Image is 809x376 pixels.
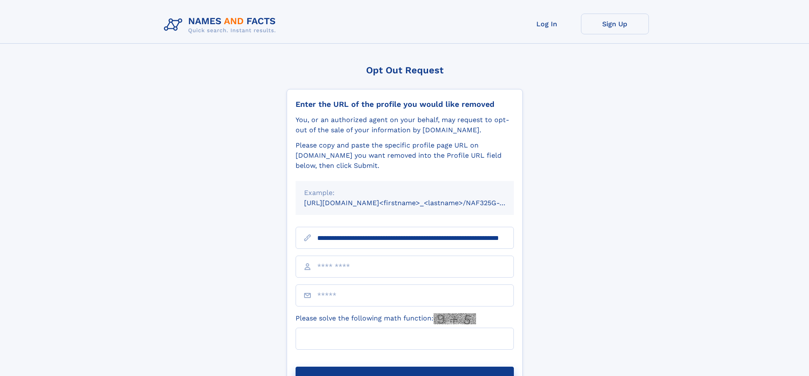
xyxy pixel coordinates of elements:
a: Log In [513,14,581,34]
a: Sign Up [581,14,649,34]
div: Opt Out Request [287,65,523,75]
img: Logo Names and Facts [161,14,283,36]
div: Enter the URL of the profile you would like removed [296,100,514,109]
label: Please solve the following math function: [296,313,476,324]
div: Please copy and paste the specific profile page URL on [DOMAIN_NAME] you want removed into the Pr... [296,140,514,171]
div: Example: [304,188,505,198]
div: You, or an authorized agent on your behalf, may request to opt-out of the sale of your informatio... [296,115,514,135]
small: [URL][DOMAIN_NAME]<firstname>_<lastname>/NAF325G-xxxxxxxx [304,199,530,207]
